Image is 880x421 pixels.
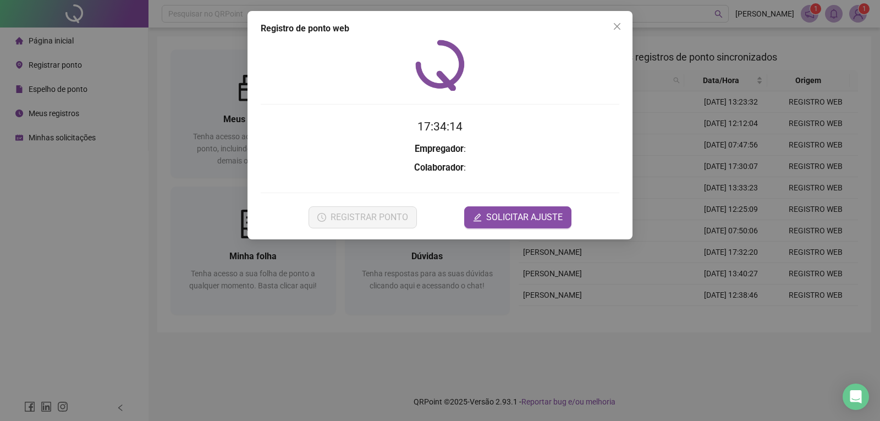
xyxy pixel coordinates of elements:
[613,22,621,31] span: close
[415,144,464,154] strong: Empregador
[415,40,465,91] img: QRPoint
[464,206,571,228] button: editSOLICITAR AJUSTE
[608,18,626,35] button: Close
[261,22,619,35] div: Registro de ponto web
[843,384,869,410] div: Open Intercom Messenger
[261,142,619,156] h3: :
[473,213,482,222] span: edit
[417,120,463,133] time: 17:34:14
[309,206,417,228] button: REGISTRAR PONTO
[486,211,563,224] span: SOLICITAR AJUSTE
[414,162,464,173] strong: Colaborador
[261,161,619,175] h3: :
